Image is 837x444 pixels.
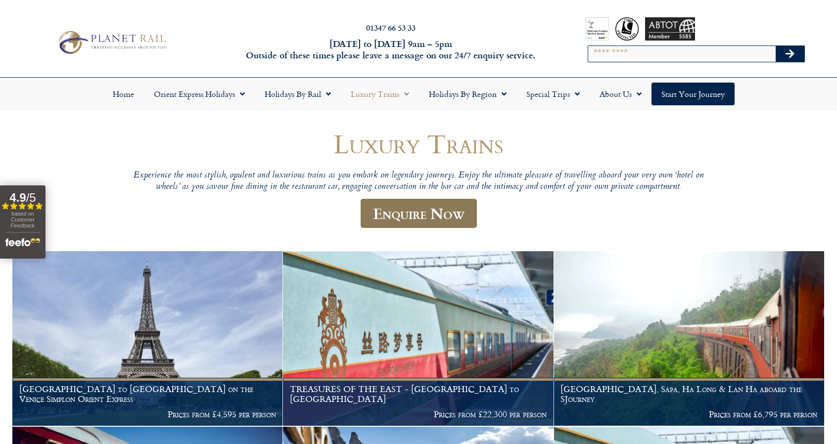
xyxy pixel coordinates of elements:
a: About Us [590,83,651,105]
a: TREASURES OF THE EAST - [GEOGRAPHIC_DATA] to [GEOGRAPHIC_DATA] Prices from £22,300 per person [283,251,554,426]
a: [GEOGRAPHIC_DATA] to [GEOGRAPHIC_DATA] on the Venice Simplon Orient Express Prices from £4,595 pe... [12,251,283,426]
a: Home [103,83,144,105]
a: Orient Express Holidays [144,83,255,105]
h1: TREASURES OF THE EAST - [GEOGRAPHIC_DATA] to [GEOGRAPHIC_DATA] [290,384,547,403]
a: Holidays by Region [419,83,516,105]
a: [GEOGRAPHIC_DATA], Sapa, Ha Long & Lan Ha aboard the SJourney Prices from £6,795 per person [554,251,825,426]
button: Search [776,46,804,62]
p: Prices from £22,300 per person [290,409,547,419]
nav: Menu [5,83,832,105]
h1: [GEOGRAPHIC_DATA], Sapa, Ha Long & Lan Ha aboard the SJourney [560,384,817,403]
p: Prices from £4,595 per person [19,409,276,419]
h1: Luxury Trains [122,129,715,158]
p: Prices from £6,795 per person [560,409,817,419]
img: Planet Rail Train Holidays Logo [54,28,169,56]
p: Experience the most stylish, opulent and luxurious trains as you embark on legendary journeys. En... [122,170,715,193]
a: Enquire Now [361,199,477,228]
a: Luxury Trains [341,83,419,105]
a: 01347 66 53 33 [366,22,416,33]
a: Special Trips [516,83,590,105]
h1: [GEOGRAPHIC_DATA] to [GEOGRAPHIC_DATA] on the Venice Simplon Orient Express [19,384,276,403]
a: Start your Journey [651,83,735,105]
h6: [DATE] to [DATE] 9am – 5pm Outside of these times please leave a message on our 24/7 enquiry serv... [226,38,556,61]
a: Holidays by Rail [255,83,341,105]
